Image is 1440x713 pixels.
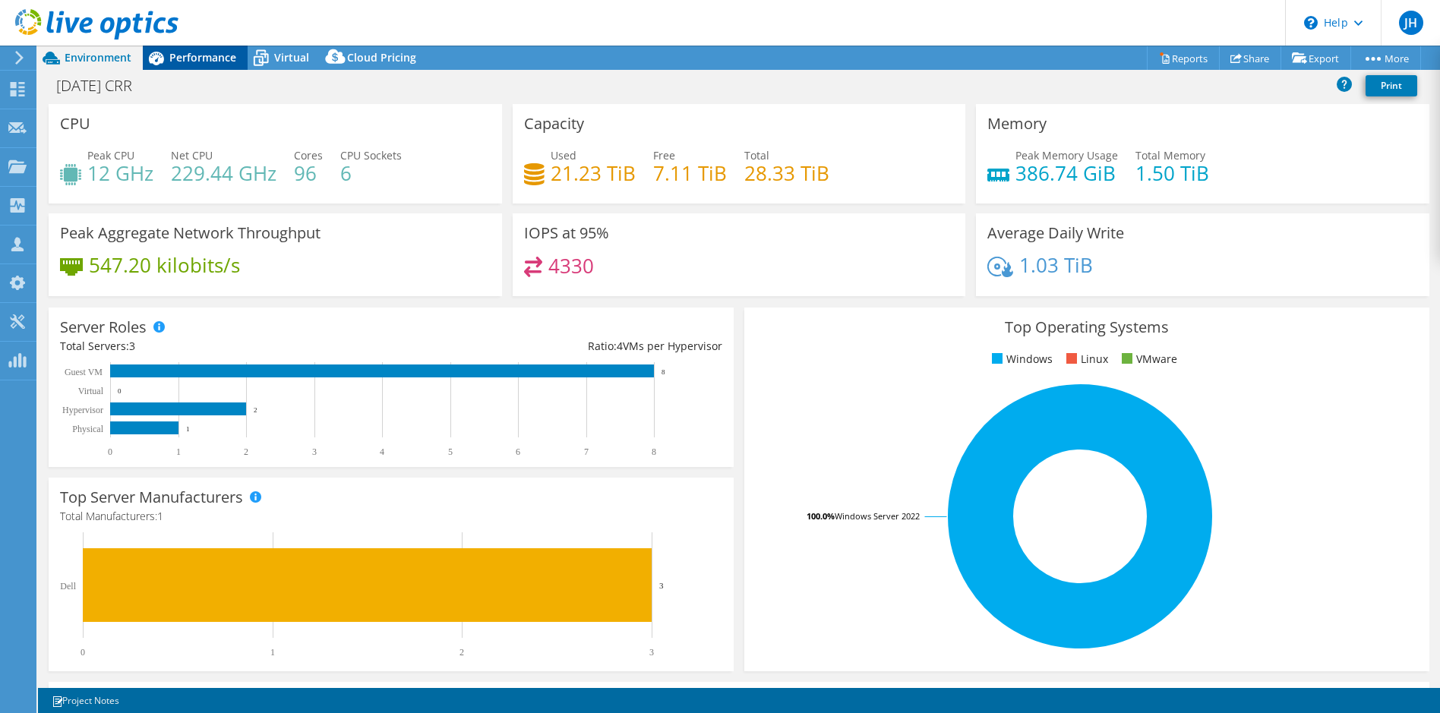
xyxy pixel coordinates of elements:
[108,446,112,457] text: 0
[584,446,589,457] text: 7
[987,225,1124,241] h3: Average Daily Write
[649,647,654,658] text: 3
[652,446,656,457] text: 8
[60,581,76,592] text: Dell
[60,115,90,132] h3: CPU
[448,446,453,457] text: 5
[653,148,675,162] span: Free
[380,446,384,457] text: 4
[60,319,147,336] h3: Server Roles
[548,257,594,274] h4: 4330
[294,165,323,181] h4: 96
[41,691,130,710] a: Project Notes
[60,489,243,506] h3: Top Server Manufacturers
[1147,46,1220,70] a: Reports
[516,446,520,457] text: 6
[312,446,317,457] text: 3
[60,508,722,525] h4: Total Manufacturers:
[118,387,122,395] text: 0
[294,148,323,162] span: Cores
[524,115,584,132] h3: Capacity
[551,148,576,162] span: Used
[1135,148,1205,162] span: Total Memory
[171,148,213,162] span: Net CPU
[65,50,131,65] span: Environment
[65,367,103,377] text: Guest VM
[756,319,1418,336] h3: Top Operating Systems
[524,225,609,241] h3: IOPS at 95%
[169,50,236,65] span: Performance
[1304,16,1318,30] svg: \n
[459,647,464,658] text: 2
[78,386,104,396] text: Virtual
[1281,46,1351,70] a: Export
[744,165,829,181] h4: 28.33 TiB
[1063,351,1108,368] li: Linux
[988,351,1053,368] li: Windows
[81,647,85,658] text: 0
[807,510,835,522] tspan: 100.0%
[62,405,103,415] text: Hypervisor
[60,225,321,241] h3: Peak Aggregate Network Throughput
[1118,351,1177,368] li: VMware
[340,148,402,162] span: CPU Sockets
[835,510,920,522] tspan: Windows Server 2022
[391,338,722,355] div: Ratio: VMs per Hypervisor
[171,165,276,181] h4: 229.44 GHz
[1135,165,1209,181] h4: 1.50 TiB
[129,339,135,353] span: 3
[89,257,240,273] h4: 547.20 kilobits/s
[1350,46,1421,70] a: More
[617,339,623,353] span: 4
[347,50,416,65] span: Cloud Pricing
[340,165,402,181] h4: 6
[1219,46,1281,70] a: Share
[1019,257,1093,273] h4: 1.03 TiB
[87,165,153,181] h4: 12 GHz
[186,425,190,433] text: 1
[662,368,665,376] text: 8
[653,165,727,181] h4: 7.11 TiB
[744,148,769,162] span: Total
[551,165,636,181] h4: 21.23 TiB
[1015,148,1118,162] span: Peak Memory Usage
[270,647,275,658] text: 1
[87,148,134,162] span: Peak CPU
[176,446,181,457] text: 1
[1015,165,1118,181] h4: 386.74 GiB
[244,446,248,457] text: 2
[254,406,257,414] text: 2
[72,424,103,434] text: Physical
[274,50,309,65] span: Virtual
[1366,75,1417,96] a: Print
[659,581,664,590] text: 3
[49,77,156,94] h1: [DATE] CRR
[157,509,163,523] span: 1
[987,115,1047,132] h3: Memory
[60,338,391,355] div: Total Servers:
[1399,11,1423,35] span: JH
